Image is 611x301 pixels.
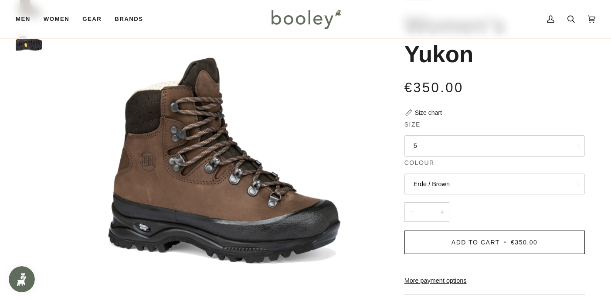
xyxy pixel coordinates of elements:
[115,15,143,23] span: Brands
[404,276,585,286] a: More payment options
[404,120,421,129] span: Size
[16,15,31,23] span: Men
[82,15,102,23] span: Gear
[404,80,464,95] span: €350.00
[268,7,344,32] img: Booley
[44,15,69,23] span: Women
[404,174,585,195] button: Erde / Brown
[502,239,508,246] span: •
[404,135,585,157] button: 5
[404,11,578,68] h1: Women's Yukon
[451,239,500,246] span: Add to Cart
[404,158,434,167] span: Colour
[404,231,585,254] button: Add to Cart • €350.00
[415,108,442,117] div: Size chart
[9,266,35,292] iframe: Button to open loyalty program pop-up
[16,26,42,52] img: Women's Yukon
[511,239,537,246] span: €350.00
[435,202,449,222] button: +
[404,202,418,222] button: −
[404,202,449,222] input: Quantity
